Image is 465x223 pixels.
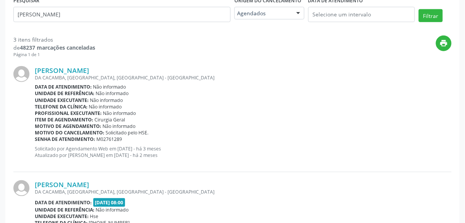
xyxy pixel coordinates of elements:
[419,9,443,22] button: Filtrar
[35,213,89,220] b: Unidade executante:
[35,199,92,206] b: Data de atendimento:
[20,44,95,51] strong: 48237 marcações canceladas
[96,90,129,97] span: Não informado
[35,123,101,129] b: Motivo de agendamento:
[103,123,136,129] span: Não informado
[35,84,92,90] b: Data de atendimento:
[440,39,448,47] i: print
[35,90,94,97] b: Unidade de referência:
[35,103,88,110] b: Telefone da clínica:
[13,66,29,82] img: img
[13,52,95,58] div: Página 1 de 1
[35,207,94,213] b: Unidade de referência:
[35,110,102,116] b: Profissional executante:
[13,7,231,22] input: Nome, código do beneficiário ou CPF
[35,136,95,142] b: Senha de atendimento:
[90,213,99,220] span: Hse
[308,7,415,22] input: Selecione um intervalo
[35,145,452,158] p: Solicitado por Agendamento Web em [DATE] - há 3 meses Atualizado por [PERSON_NAME] em [DATE] - há...
[96,207,129,213] span: Não informado
[106,129,149,136] span: Solicitado pelo HSE.
[89,103,122,110] span: Não informado
[13,36,95,44] div: 3 itens filtrados
[13,44,95,52] div: de
[35,129,104,136] b: Motivo do cancelamento:
[13,180,29,196] img: img
[35,180,89,189] a: [PERSON_NAME]
[93,198,125,207] span: [DATE] 08:00
[35,66,89,74] a: [PERSON_NAME]
[436,36,452,51] button: print
[93,84,126,90] span: Não informado
[35,189,452,195] div: DA CACAMBA, [GEOGRAPHIC_DATA], [GEOGRAPHIC_DATA] - [GEOGRAPHIC_DATA]
[90,97,123,103] span: Não informado
[237,10,289,17] span: Agendados
[95,116,125,123] span: Cirurgia Geral
[103,110,136,116] span: Não informado
[35,74,452,81] div: DA CACAMBA, [GEOGRAPHIC_DATA], [GEOGRAPHIC_DATA] - [GEOGRAPHIC_DATA]
[35,116,93,123] b: Item de agendamento:
[35,97,89,103] b: Unidade executante:
[97,136,122,142] span: M02761289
